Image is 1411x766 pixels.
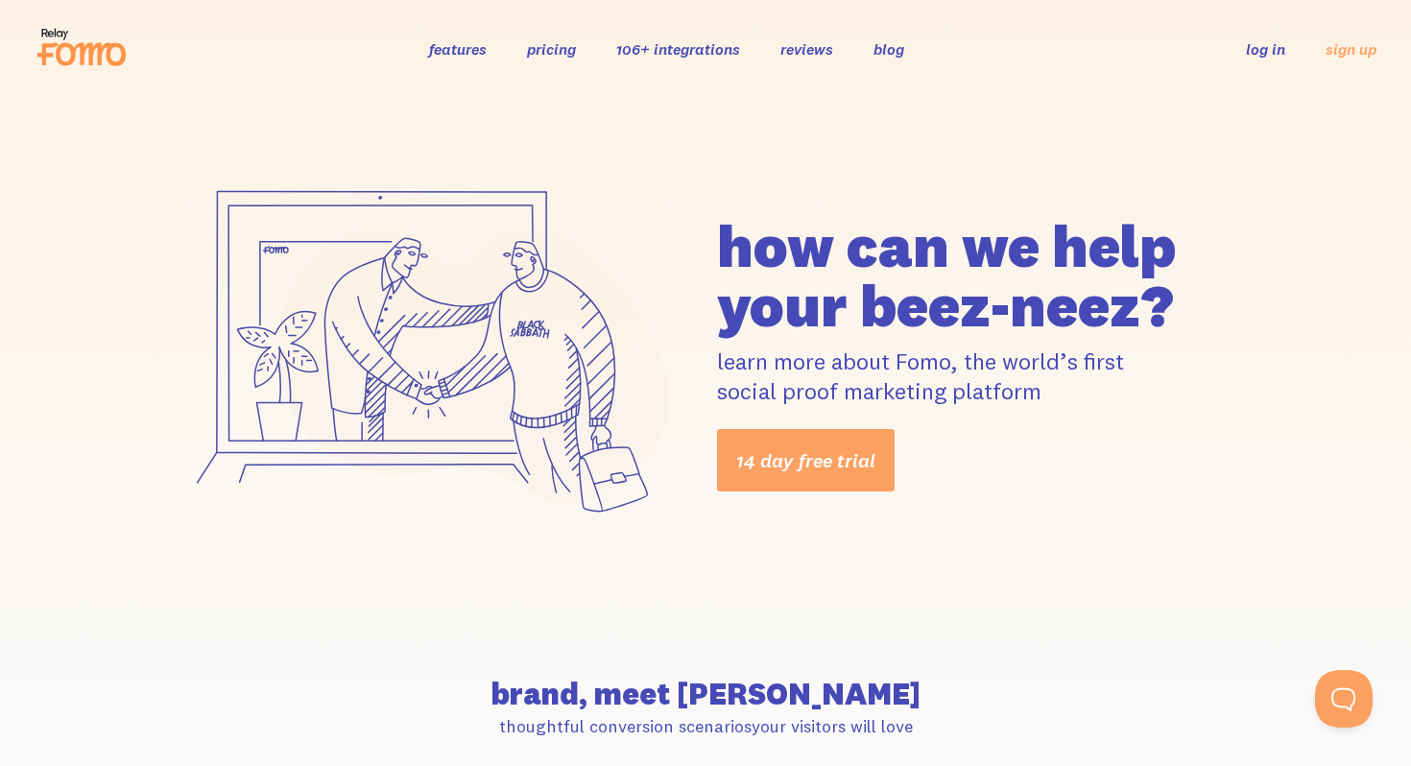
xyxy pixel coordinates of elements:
[717,216,1241,335] h1: how can we help your beez-neez?
[616,39,740,59] a: 106+ integrations
[1315,670,1373,728] iframe: Help Scout Beacon - Open
[1326,39,1376,60] a: sign up
[527,39,576,59] a: pricing
[429,39,487,59] a: features
[717,429,895,491] a: 14 day free trial
[1246,39,1285,59] a: log in
[170,679,1241,709] h2: brand, meet [PERSON_NAME]
[170,715,1241,737] p: thoughtful conversion scenarios your visitors will love
[873,39,904,59] a: blog
[780,39,833,59] a: reviews
[717,347,1241,406] p: learn more about Fomo, the world’s first social proof marketing platform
